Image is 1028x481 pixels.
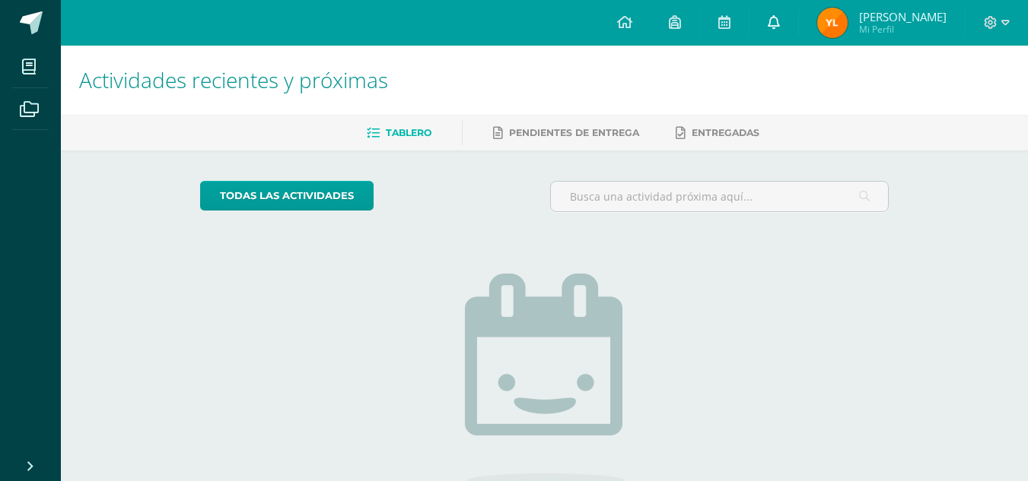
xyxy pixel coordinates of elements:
[859,23,947,36] span: Mi Perfil
[692,127,759,138] span: Entregadas
[509,127,639,138] span: Pendientes de entrega
[386,127,431,138] span: Tablero
[200,181,374,210] a: todas las Actividades
[493,121,639,145] a: Pendientes de entrega
[817,8,848,38] img: 5245e3bd8303b0d14c6bc93cd9269dd4.png
[79,65,388,94] span: Actividades recientes y próximas
[551,182,888,211] input: Busca una actividad próxima aquí...
[859,9,947,24] span: [PERSON_NAME]
[367,121,431,145] a: Tablero
[676,121,759,145] a: Entregadas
